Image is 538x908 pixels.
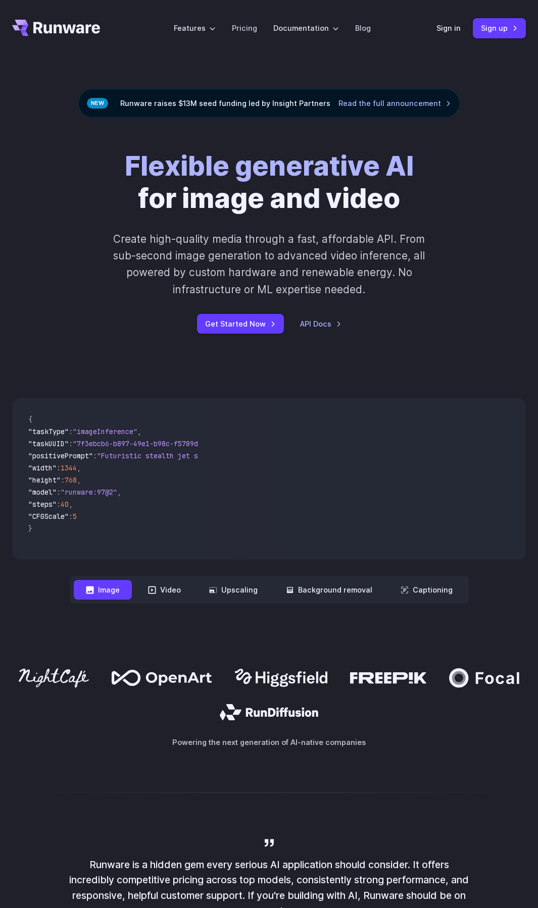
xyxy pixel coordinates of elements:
span: , [137,427,141,436]
a: Blog [355,22,371,34]
span: } [28,524,32,533]
span: "height" [28,475,61,485]
div: Runware raises $13M seed funding led by Insight Partners [78,89,460,118]
span: 768 [65,475,77,485]
a: Go to / [12,20,100,36]
span: : [57,500,61,509]
span: "steps" [28,500,57,509]
span: "Futuristic stealth jet streaking through a neon-lit cityscape with glowing purple exhaust" [97,451,465,460]
button: Captioning [388,580,465,600]
strong: Flexible generative AI [125,149,414,182]
span: "model" [28,488,57,497]
span: "7f3ebcb6-b897-49e1-b98c-f5789d2d40d7" [73,439,226,448]
span: , [117,488,121,497]
button: Background removal [274,580,384,600]
span: : [57,488,61,497]
a: API Docs [300,318,341,330]
span: : [69,512,73,521]
span: : [57,463,61,472]
h1: for image and video [125,150,414,215]
span: : [69,439,73,448]
span: "imageInference" [73,427,137,436]
span: : [61,475,65,485]
span: 5 [73,512,77,521]
a: Get Started Now [197,314,284,334]
a: Pricing [232,22,257,34]
span: , [77,463,81,472]
span: : [93,451,97,460]
button: Video [136,580,193,600]
span: { [28,415,32,424]
span: 1344 [61,463,77,472]
span: "runware:97@2" [61,488,117,497]
button: Upscaling [197,580,270,600]
a: Sign up [473,18,526,38]
span: , [69,500,73,509]
button: Image [74,580,132,600]
span: "positivePrompt" [28,451,93,460]
span: "CFGScale" [28,512,69,521]
span: "taskUUID" [28,439,69,448]
p: Powering the next generation of AI-native companies [12,736,526,748]
span: 40 [61,500,69,509]
p: Create high-quality media through a fast, affordable API. From sub-second image generation to adv... [105,231,433,298]
span: "taskType" [28,427,69,436]
label: Documentation [273,22,339,34]
span: "width" [28,463,57,472]
a: Read the full announcement [338,97,451,109]
label: Features [174,22,216,34]
a: Sign in [436,22,461,34]
span: : [69,427,73,436]
span: , [77,475,81,485]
